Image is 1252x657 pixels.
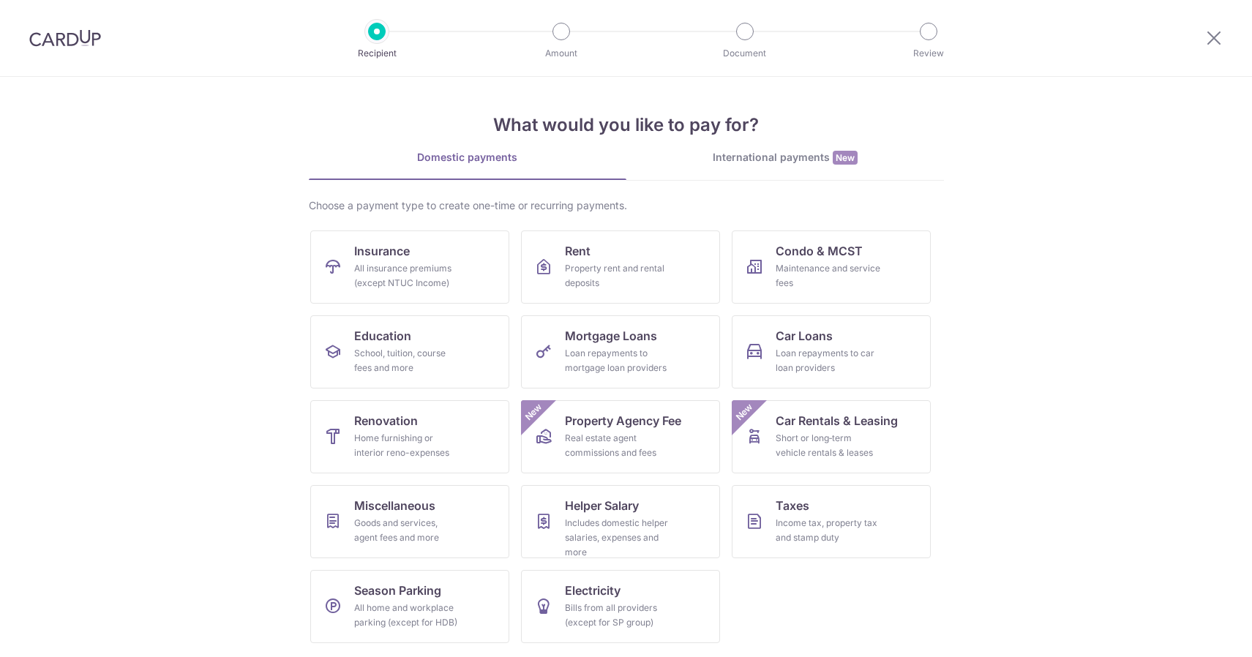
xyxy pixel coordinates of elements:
span: New [833,151,858,165]
span: New [732,400,756,424]
span: Season Parking [354,582,441,599]
a: Helper SalaryIncludes domestic helper salaries, expenses and more [521,485,720,558]
div: All home and workplace parking (except for HDB) [354,601,460,630]
div: Includes domestic helper salaries, expenses and more [565,516,670,560]
a: Property Agency FeeReal estate agent commissions and feesNew [521,400,720,473]
span: Rent [565,242,591,260]
a: MiscellaneousGoods and services, agent fees and more [310,485,509,558]
span: Education [354,327,411,345]
a: EducationSchool, tuition, course fees and more [310,315,509,388]
div: Home furnishing or interior reno-expenses [354,431,460,460]
p: Amount [507,46,615,61]
span: Miscellaneous [354,497,435,514]
div: Domestic payments [309,150,626,165]
span: Helper Salary [565,497,639,514]
a: Season ParkingAll home and workplace parking (except for HDB) [310,570,509,643]
div: Income tax, property tax and stamp duty [776,516,881,545]
div: Goods and services, agent fees and more [354,516,460,545]
div: Choose a payment type to create one-time or recurring payments. [309,198,944,213]
p: Document [691,46,799,61]
div: Bills from all providers (except for SP group) [565,601,670,630]
span: Insurance [354,242,410,260]
a: Condo & MCSTMaintenance and service fees [732,230,931,304]
span: New [521,400,545,424]
span: Property Agency Fee [565,412,681,429]
div: Property rent and rental deposits [565,261,670,290]
a: InsuranceAll insurance premiums (except NTUC Income) [310,230,509,304]
span: Electricity [565,582,621,599]
p: Recipient [323,46,431,61]
span: Car Rentals & Leasing [776,412,898,429]
a: RentProperty rent and rental deposits [521,230,720,304]
img: CardUp [29,29,101,47]
a: Car LoansLoan repayments to car loan providers [732,315,931,388]
div: School, tuition, course fees and more [354,346,460,375]
div: Short or long‑term vehicle rentals & leases [776,431,881,460]
span: Car Loans [776,327,833,345]
p: Review [874,46,983,61]
div: All insurance premiums (except NTUC Income) [354,261,460,290]
div: Maintenance and service fees [776,261,881,290]
a: Mortgage LoansLoan repayments to mortgage loan providers [521,315,720,388]
div: Loan repayments to mortgage loan providers [565,346,670,375]
a: ElectricityBills from all providers (except for SP group) [521,570,720,643]
a: Car Rentals & LeasingShort or long‑term vehicle rentals & leasesNew [732,400,931,473]
span: Taxes [776,497,809,514]
div: Real estate agent commissions and fees [565,431,670,460]
h4: What would you like to pay for? [309,112,944,138]
span: Renovation [354,412,418,429]
div: International payments [626,150,944,165]
div: Loan repayments to car loan providers [776,346,881,375]
span: Mortgage Loans [565,327,657,345]
span: Condo & MCST [776,242,863,260]
a: RenovationHome furnishing or interior reno-expenses [310,400,509,473]
a: TaxesIncome tax, property tax and stamp duty [732,485,931,558]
